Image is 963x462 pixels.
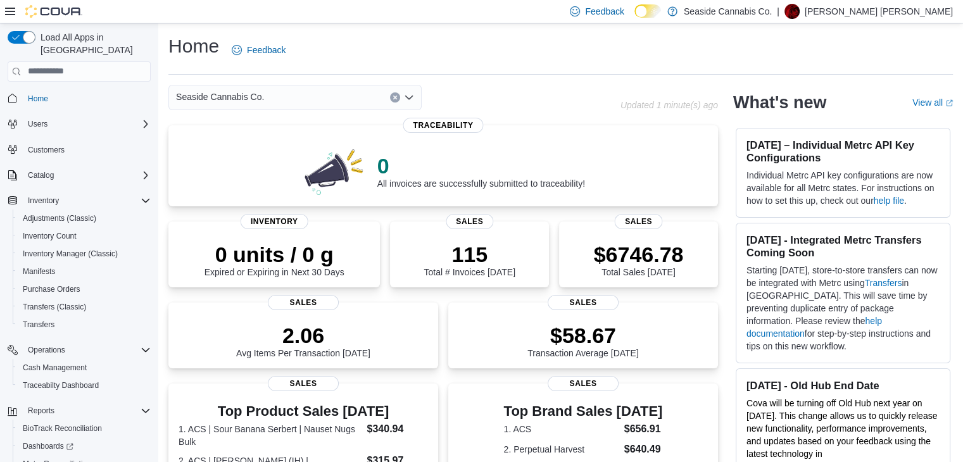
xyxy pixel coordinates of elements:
span: Manifests [23,266,55,277]
span: Seaside Cannabis Co. [176,89,264,104]
p: Starting [DATE], store-to-store transfers can now be integrated with Metrc using in [GEOGRAPHIC_D... [746,264,940,353]
a: Inventory Count [18,228,82,244]
p: | [777,4,779,19]
span: Purchase Orders [23,284,80,294]
h3: Top Product Sales [DATE] [179,404,428,419]
span: Customers [28,145,65,155]
a: Adjustments (Classic) [18,211,101,226]
button: Inventory Count [13,227,156,245]
div: All invoices are successfully submitted to traceability! [377,153,585,189]
button: Purchase Orders [13,280,156,298]
span: BioTrack Reconciliation [23,423,102,434]
button: Cash Management [13,359,156,377]
p: 2.06 [236,323,370,348]
span: Manifests [18,264,151,279]
a: Dashboards [13,437,156,455]
h2: What's new [733,92,826,113]
span: Sales [268,295,339,310]
span: Inventory Manager (Classic) [23,249,118,259]
span: Load All Apps in [GEOGRAPHIC_DATA] [35,31,151,56]
a: Traceabilty Dashboard [18,378,104,393]
button: Inventory [23,193,64,208]
span: Cash Management [18,360,151,375]
a: help file [874,196,904,206]
a: Dashboards [18,439,79,454]
h3: Top Brand Sales [DATE] [504,404,663,419]
button: Reports [23,403,60,418]
span: Adjustments (Classic) [23,213,96,223]
span: Sales [548,376,619,391]
span: Sales [446,214,493,229]
button: Transfers (Classic) [13,298,156,316]
span: Inventory Count [18,228,151,244]
span: Home [23,91,151,106]
div: Rose Ann Lindquist [784,4,800,19]
span: Users [23,116,151,132]
span: Inventory Manager (Classic) [18,246,151,261]
p: Individual Metrc API key configurations are now available for all Metrc states. For instructions ... [746,169,940,207]
button: Open list of options [404,92,414,103]
p: 0 [377,153,585,178]
a: Transfers [865,278,902,288]
p: $6746.78 [594,242,684,267]
a: Inventory Manager (Classic) [18,246,123,261]
img: Cova [25,5,82,18]
button: Catalog [23,168,59,183]
button: Operations [23,342,70,358]
svg: External link [945,99,953,107]
button: Reports [3,402,156,420]
button: Manifests [13,263,156,280]
span: Inventory [23,193,151,208]
div: Total # Invoices [DATE] [424,242,515,277]
span: Sales [548,295,619,310]
span: Inventory Count [23,231,77,241]
span: Feedback [247,44,286,56]
span: Dashboards [23,441,73,451]
p: $58.67 [527,323,639,348]
h3: [DATE] - Old Hub End Date [746,379,940,392]
a: Customers [23,142,70,158]
input: Dark Mode [634,4,661,18]
span: Inventory [28,196,59,206]
p: Updated 1 minute(s) ago [620,100,718,110]
h3: [DATE] - Integrated Metrc Transfers Coming Soon [746,234,940,259]
a: Manifests [18,264,60,279]
a: BioTrack Reconciliation [18,421,107,436]
dt: 2. Perpetual Harvest [504,443,619,456]
div: Expired or Expiring in Next 30 Days [205,242,344,277]
span: BioTrack Reconciliation [18,421,151,436]
a: Purchase Orders [18,282,85,297]
span: Users [28,119,47,129]
div: Transaction Average [DATE] [527,323,639,358]
span: Inventory [241,214,308,229]
button: Traceabilty Dashboard [13,377,156,394]
span: Sales [268,376,339,391]
span: Reports [23,403,151,418]
h3: [DATE] – Individual Metrc API Key Configurations [746,139,940,164]
span: Catalog [28,170,54,180]
h1: Home [168,34,219,59]
span: Dashboards [18,439,151,454]
span: Reports [28,406,54,416]
button: Inventory Manager (Classic) [13,245,156,263]
img: 0 [301,146,367,196]
button: BioTrack Reconciliation [13,420,156,437]
button: Users [23,116,53,132]
p: [PERSON_NAME] [PERSON_NAME] [805,4,953,19]
button: Catalog [3,166,156,184]
dd: $340.94 [367,421,427,437]
span: Feedback [585,5,624,18]
span: Operations [28,345,65,355]
span: Traceability [403,118,483,133]
dt: 1. ACS | Sour Banana Serbert | Nauset Nugs Bulk [179,423,362,448]
a: Transfers [18,317,60,332]
a: View allExternal link [912,97,953,108]
a: Transfers (Classic) [18,299,91,315]
span: Adjustments (Classic) [18,211,151,226]
dd: $656.91 [624,421,663,437]
button: Customers [3,140,156,159]
span: Cash Management [23,363,87,373]
span: Transfers [23,320,54,330]
span: Catalog [23,168,151,183]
